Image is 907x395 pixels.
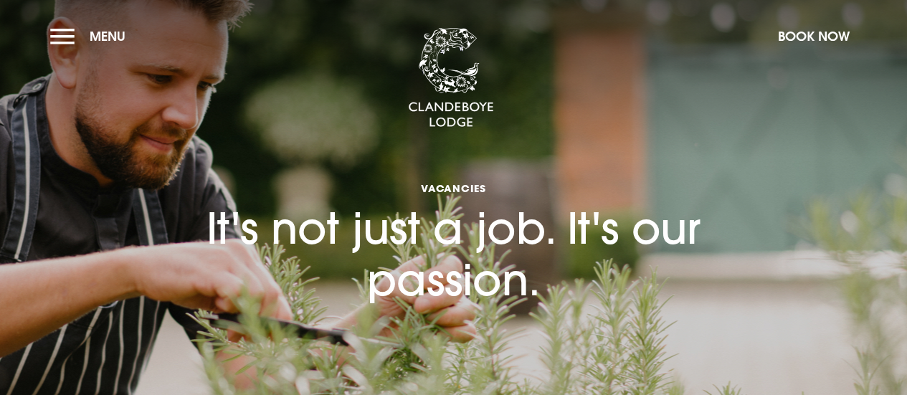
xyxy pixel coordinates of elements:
[167,132,741,305] h1: It's not just a job. It's our passion.
[90,28,125,44] span: Menu
[50,21,133,52] button: Menu
[167,181,741,195] span: Vacancies
[408,28,494,128] img: Clandeboye Lodge
[771,21,857,52] button: Book Now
